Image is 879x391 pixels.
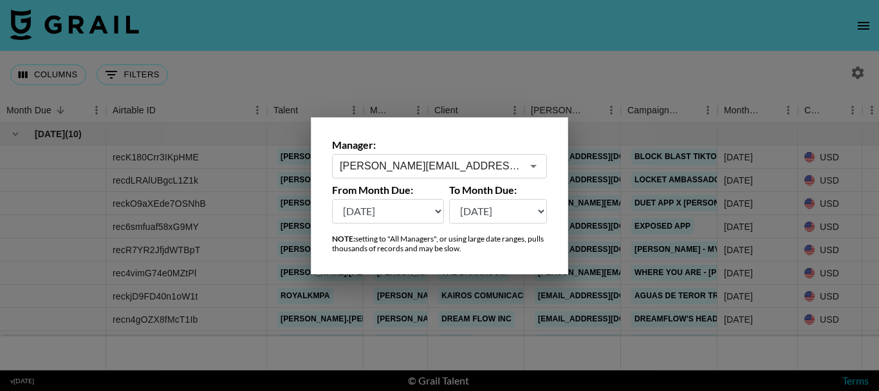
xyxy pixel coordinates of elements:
label: From Month Due: [332,184,444,196]
strong: NOTE: [332,234,355,243]
label: To Month Due: [449,184,548,196]
div: setting to "All Managers", or using large date ranges, pulls thousands of records and may be slow. [332,234,547,253]
button: Open [524,157,542,175]
label: Manager: [332,138,547,151]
